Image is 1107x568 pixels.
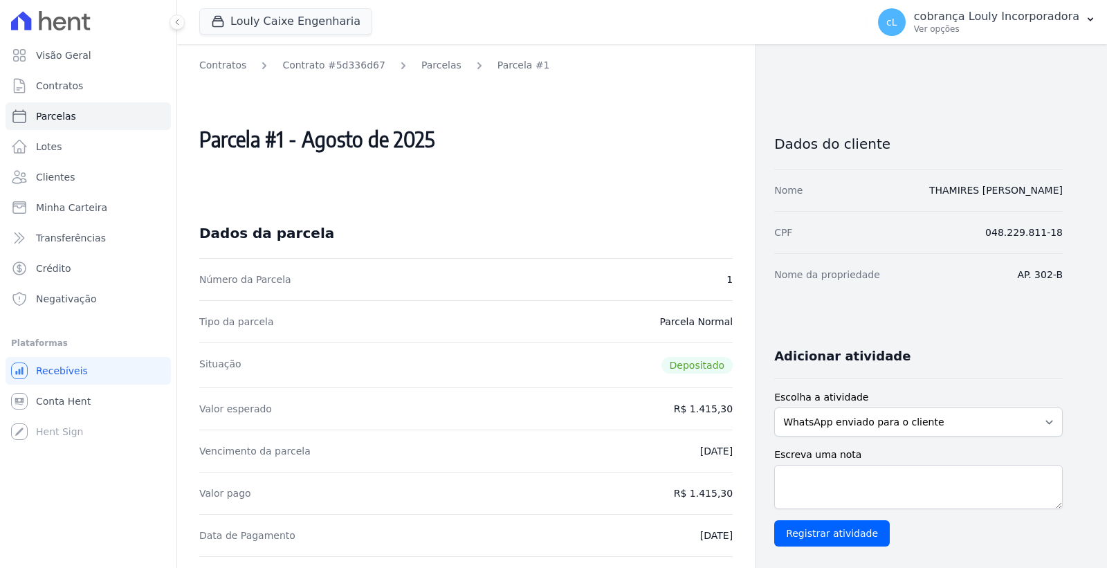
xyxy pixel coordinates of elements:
[6,72,171,100] a: Contratos
[774,268,880,282] dt: Nome da propriedade
[199,315,274,329] dt: Tipo da parcela
[199,225,334,241] div: Dados da parcela
[36,394,91,408] span: Conta Hent
[6,133,171,161] a: Lotes
[6,194,171,221] a: Minha Carteira
[421,58,461,73] a: Parcelas
[774,520,890,547] input: Registrar atividade
[199,357,241,374] dt: Situação
[199,402,272,416] dt: Valor esperado
[199,486,251,500] dt: Valor pago
[6,102,171,130] a: Parcelas
[6,163,171,191] a: Clientes
[199,8,372,35] button: Louly Caixe Engenharia
[199,58,246,73] a: Contratos
[867,3,1107,42] button: cL cobrança Louly Incorporadora Ver opções
[199,444,311,458] dt: Vencimento da parcela
[6,285,171,313] a: Negativação
[774,226,792,239] dt: CPF
[914,24,1079,35] p: Ver opções
[199,78,434,200] h2: Parcela #1 - Agosto de 2025
[36,292,97,306] span: Negativação
[36,48,91,62] span: Visão Geral
[774,448,1063,462] label: Escreva uma nota
[36,364,88,378] span: Recebíveis
[700,529,733,542] dd: [DATE]
[661,357,733,374] span: Depositado
[11,335,165,351] div: Plataformas
[6,387,171,415] a: Conta Hent
[199,273,291,286] dt: Número da Parcela
[774,348,911,365] h3: Adicionar atividade
[914,10,1079,24] p: cobrança Louly Incorporadora
[1017,268,1063,282] dd: AP. 302-B
[774,390,1063,405] label: Escolha a atividade
[36,262,71,275] span: Crédito
[6,357,171,385] a: Recebíveis
[6,255,171,282] a: Crédito
[282,58,385,73] a: Contrato #5d336d67
[985,226,1063,239] dd: 048.229.811-18
[929,185,1063,196] a: THAMIRES [PERSON_NAME]
[199,58,733,73] nav: Breadcrumb
[659,315,733,329] dd: Parcela Normal
[674,486,733,500] dd: R$ 1.415,30
[36,170,75,184] span: Clientes
[199,529,295,542] dt: Data de Pagamento
[6,224,171,252] a: Transferências
[36,201,107,214] span: Minha Carteira
[497,58,550,73] a: Parcela #1
[726,273,733,286] dd: 1
[36,231,106,245] span: Transferências
[36,109,76,123] span: Parcelas
[700,444,733,458] dd: [DATE]
[36,140,62,154] span: Lotes
[674,402,733,416] dd: R$ 1.415,30
[774,183,803,197] dt: Nome
[36,79,83,93] span: Contratos
[886,17,897,27] span: cL
[774,136,1063,152] h3: Dados do cliente
[6,42,171,69] a: Visão Geral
